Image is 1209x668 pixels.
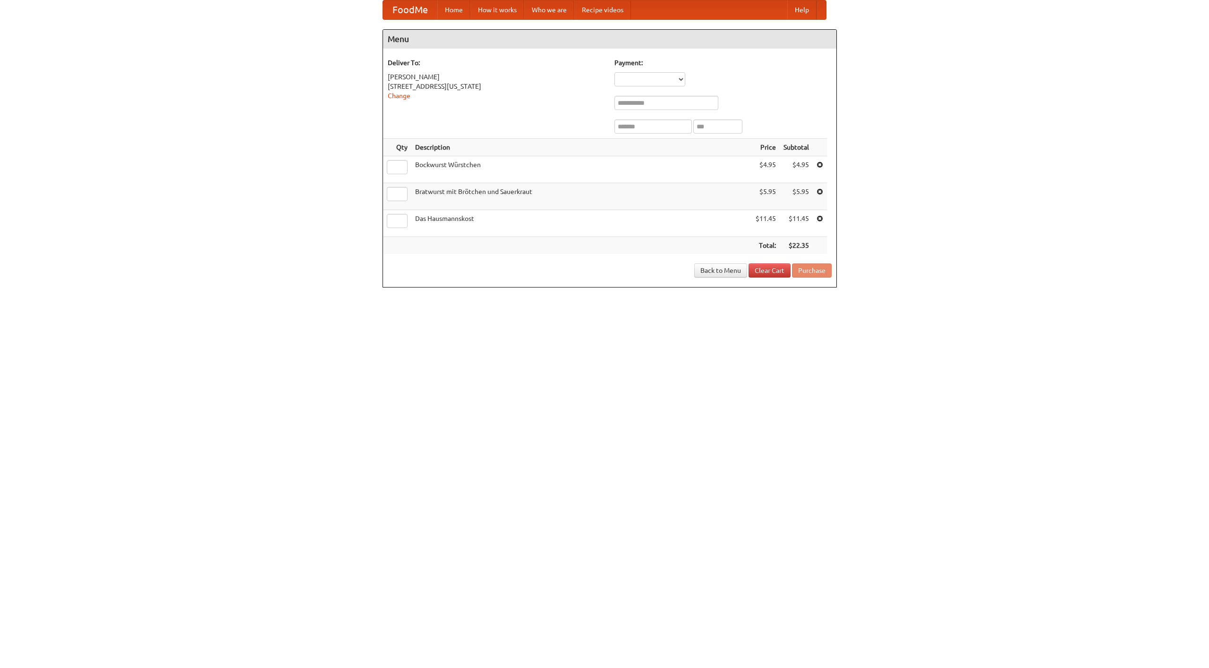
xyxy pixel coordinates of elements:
[780,183,813,210] td: $5.95
[388,82,605,91] div: [STREET_ADDRESS][US_STATE]
[383,0,437,19] a: FoodMe
[470,0,524,19] a: How it works
[749,263,791,278] a: Clear Cart
[388,72,605,82] div: [PERSON_NAME]
[780,210,813,237] td: $11.45
[694,263,747,278] a: Back to Menu
[383,139,411,156] th: Qty
[752,210,780,237] td: $11.45
[752,183,780,210] td: $5.95
[383,30,836,49] h4: Menu
[614,58,832,68] h5: Payment:
[411,210,752,237] td: Das Hausmannskost
[787,0,817,19] a: Help
[411,156,752,183] td: Bockwurst Würstchen
[752,237,780,254] th: Total:
[752,139,780,156] th: Price
[752,156,780,183] td: $4.95
[780,237,813,254] th: $22.35
[524,0,574,19] a: Who we are
[780,139,813,156] th: Subtotal
[574,0,631,19] a: Recipe videos
[411,139,752,156] th: Description
[388,58,605,68] h5: Deliver To:
[780,156,813,183] td: $4.95
[792,263,832,278] button: Purchase
[388,92,410,100] a: Change
[437,0,470,19] a: Home
[411,183,752,210] td: Bratwurst mit Brötchen und Sauerkraut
